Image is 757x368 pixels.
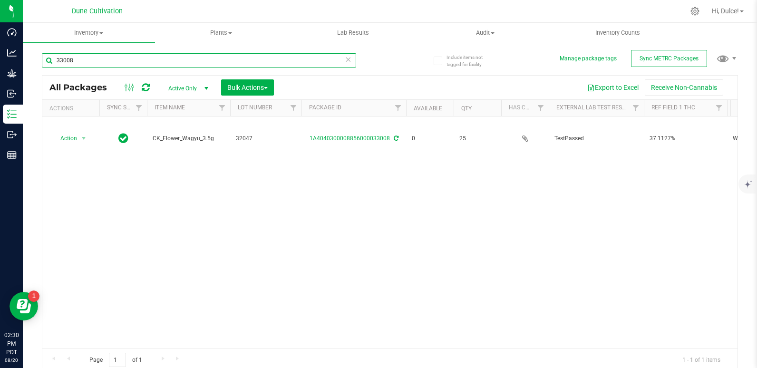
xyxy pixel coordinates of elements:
[446,54,494,68] span: Include items not tagged for facility
[324,29,382,37] span: Lab Results
[651,104,695,111] a: Ref Field 1 THC
[7,150,17,160] inline-svg: Reports
[675,353,728,367] span: 1 - 1 of 1 items
[7,130,17,139] inline-svg: Outbound
[10,292,38,320] iframe: Resource center
[81,353,150,368] span: Page of 1
[52,132,78,145] span: Action
[23,23,155,43] a: Inventory
[131,100,147,116] a: Filter
[155,23,287,43] a: Plants
[49,82,116,93] span: All Packages
[501,100,549,116] th: Has COA
[107,104,144,111] a: Sync Status
[286,100,301,116] a: Filter
[689,7,701,16] div: Manage settings
[23,29,155,37] span: Inventory
[153,134,224,143] span: CK_Flower_Wagyu_3.5g
[7,48,17,58] inline-svg: Analytics
[461,105,472,112] a: Qty
[109,353,126,368] input: 1
[49,105,96,112] div: Actions
[28,291,39,302] iframe: Resource center unread badge
[345,53,352,66] span: Clear
[628,100,644,116] a: Filter
[236,134,296,143] span: 32047
[72,7,123,15] span: Dune Cultivation
[7,89,17,98] inline-svg: Inbound
[4,331,19,357] p: 02:30 PM PDT
[712,7,739,15] span: Hi, Dulce!
[78,132,90,145] span: select
[214,100,230,116] a: Filter
[420,29,551,37] span: Audit
[287,23,419,43] a: Lab Results
[390,100,406,116] a: Filter
[582,29,653,37] span: Inventory Counts
[414,105,442,112] a: Available
[554,134,638,143] span: TestPassed
[221,79,274,96] button: Bulk Actions
[419,23,552,43] a: Audit
[711,100,727,116] a: Filter
[7,28,17,37] inline-svg: Dashboard
[118,132,128,145] span: In Sync
[533,100,549,116] a: Filter
[412,134,448,143] span: 0
[645,79,723,96] button: Receive Non-Cannabis
[309,104,341,111] a: Package ID
[650,134,721,143] span: 37.1127%
[631,50,707,67] button: Sync METRC Packages
[556,104,631,111] a: External Lab Test Result
[227,84,268,91] span: Bulk Actions
[4,357,19,364] p: 08/20
[552,23,684,43] a: Inventory Counts
[7,68,17,78] inline-svg: Grow
[155,104,185,111] a: Item Name
[459,134,495,143] span: 25
[392,135,398,142] span: Sync from Compliance System
[7,109,17,119] inline-svg: Inventory
[560,55,617,63] button: Manage package tags
[155,29,287,37] span: Plants
[581,79,645,96] button: Export to Excel
[640,55,699,62] span: Sync METRC Packages
[238,104,272,111] a: Lot Number
[310,135,390,142] a: 1A4040300008856000033008
[42,53,356,68] input: Search Package ID, Item Name, SKU, Lot or Part Number...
